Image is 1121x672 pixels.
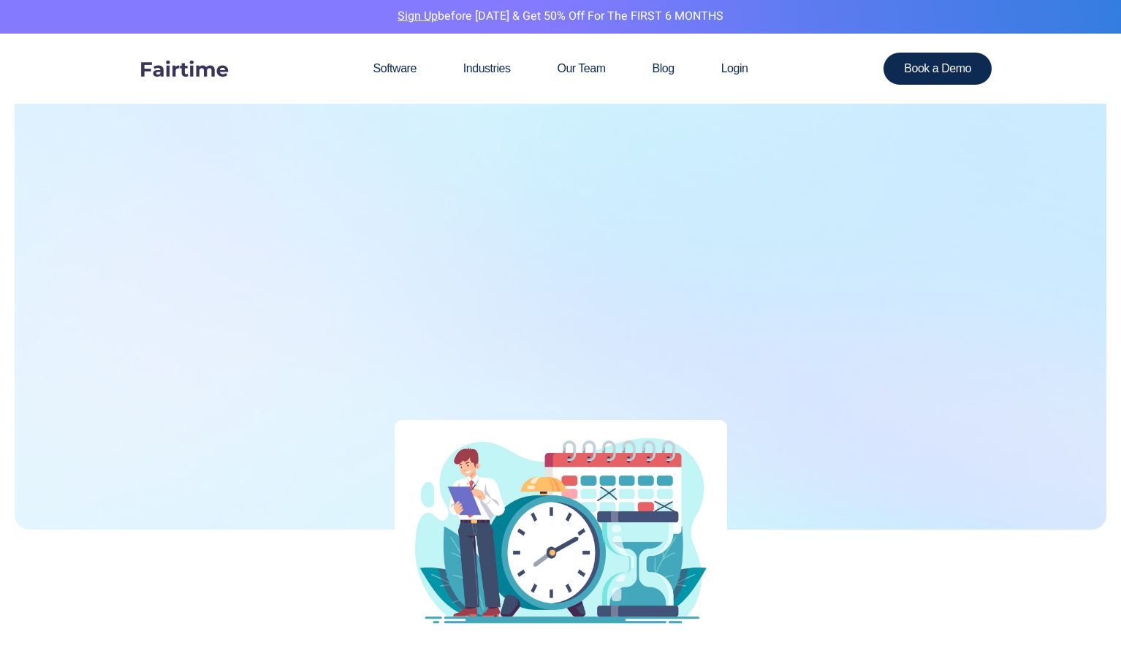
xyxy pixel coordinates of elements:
a: Our Team [533,34,628,104]
a: Sign Up [398,7,438,25]
p: before [DATE] & Get 50% Off for the FIRST 6 MONTHS [11,7,1110,26]
a: Blog [629,34,698,104]
a: Book a Demo [883,53,992,85]
a: Login [698,34,772,104]
img: Clerks Award employee [395,420,727,641]
a: Industries [440,34,534,104]
a: Software [350,34,440,104]
span: Book a Demo [904,63,971,75]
